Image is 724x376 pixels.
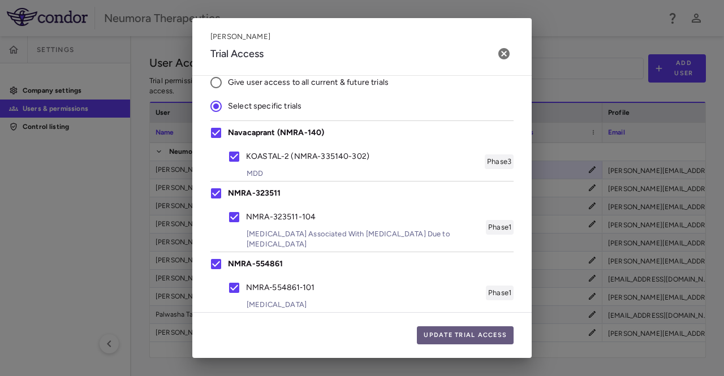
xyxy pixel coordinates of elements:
span: NMRA‐554861‐101 [246,282,315,294]
p: Phase 3 [485,154,514,169]
p: Phase 1 [486,286,514,300]
p: [MEDICAL_DATA] Associated With [MEDICAL_DATA] Due to [MEDICAL_DATA] [229,229,486,249]
span: NMRA-554861 [228,258,283,270]
span: Give user access to all current & future trials [228,76,389,89]
span: KOASTAL-2 (NMRA-335140-302) [246,150,369,163]
p: Phase 1 [486,220,514,235]
button: Update Trial Access [417,326,514,344]
p: [PERSON_NAME] [210,32,282,42]
span: NMRA-323511 [228,187,281,200]
span: Select specific trials [228,100,301,113]
div: Trial Access [210,42,282,75]
p: MDD [229,168,378,179]
span: NMRA-323511-104 [246,211,316,223]
span: Navacaprant (NMRA-140) [228,127,324,139]
p: [MEDICAL_DATA] [229,300,324,310]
